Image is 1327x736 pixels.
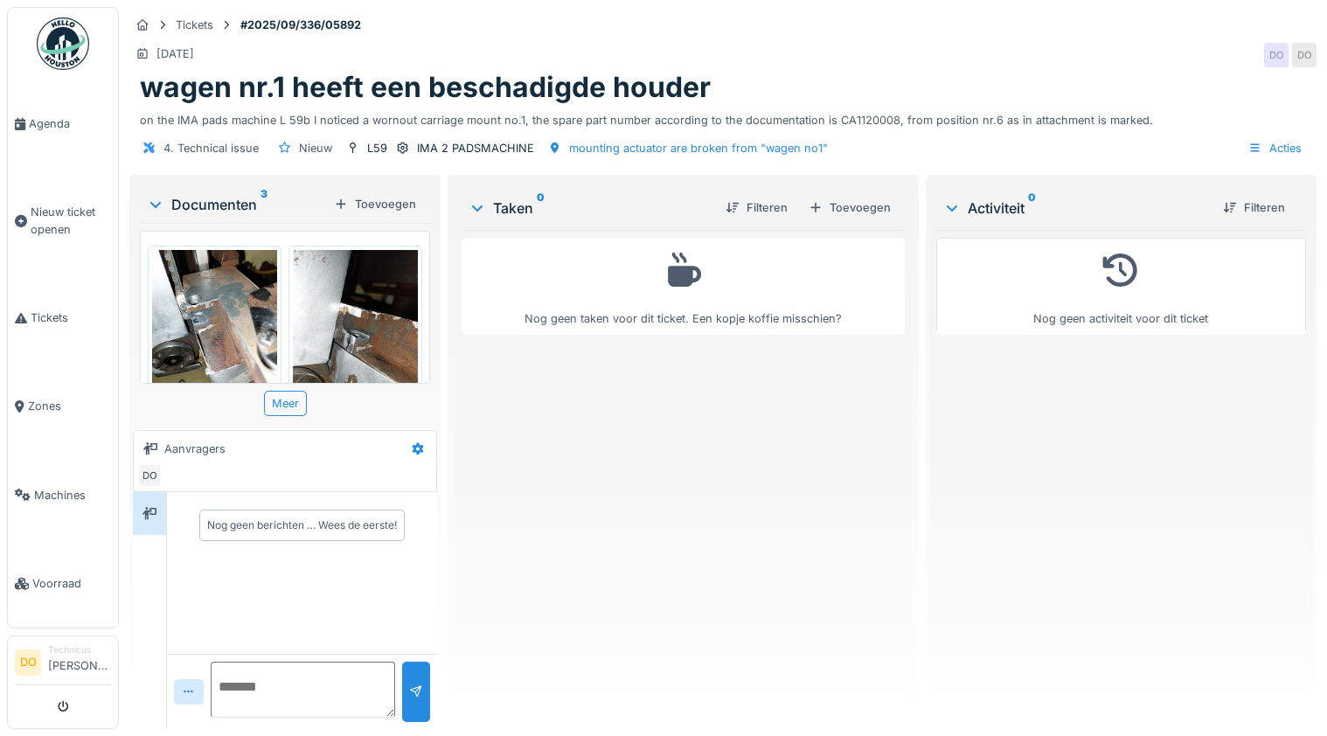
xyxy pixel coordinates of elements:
div: Tickets [176,17,213,33]
div: Filteren [719,196,795,219]
strong: #2025/09/336/05892 [233,17,368,33]
div: Activiteit [943,198,1209,219]
div: Nog geen taken voor dit ticket. Een kopje koffie misschien? [473,246,893,327]
div: on the IMA pads machine L 59b I noticed a wornout carriage mount no.1, the spare part number acco... [140,105,1306,128]
span: Agenda [29,115,111,132]
div: Technicus [48,643,111,656]
div: L59 [367,140,387,156]
a: Agenda [8,80,118,168]
h1: wagen nr.1 heeft een beschadigde houder [140,71,711,104]
div: 4. Technical issue [163,140,259,156]
div: Nieuw [299,140,332,156]
div: DO [1264,43,1289,67]
span: Tickets [31,309,111,326]
div: Nog geen berichten … Wees de eerste! [207,517,397,533]
a: DO Technicus[PERSON_NAME] [15,643,111,685]
span: Voorraad [32,575,111,592]
div: Acties [1240,135,1310,161]
a: Zones [8,362,118,450]
li: DO [15,649,41,676]
div: Documenten [147,194,327,215]
div: DO [1292,43,1317,67]
sup: 3 [261,194,267,215]
li: [PERSON_NAME] [48,643,111,681]
sup: 0 [1028,198,1036,219]
div: Nog geen activiteit voor dit ticket [948,246,1295,327]
div: mounting actuator are broken from "wagen no1" [569,140,828,156]
a: Voorraad [8,539,118,628]
div: Taken [469,198,711,219]
img: Badge_color-CXgf-gQk.svg [37,17,89,70]
div: Toevoegen [327,192,423,216]
a: Nieuw ticket openen [8,168,118,274]
span: Machines [34,487,111,503]
img: jg2vqbhi52u6667o0y10gij6w7ik [293,250,418,417]
div: [DATE] [156,45,194,62]
span: Zones [28,398,111,414]
div: Toevoegen [802,196,898,219]
div: Filteren [1216,196,1292,219]
div: Meer [264,391,307,416]
div: Aanvragers [164,441,226,457]
div: DO [137,463,162,488]
span: Nieuw ticket openen [31,204,111,237]
div: IMA 2 PADSMACHINE [417,140,534,156]
a: Machines [8,451,118,539]
a: Tickets [8,274,118,362]
img: 45i4vxetz5962iqgyco390puyp4l [152,250,277,417]
sup: 0 [537,198,545,219]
